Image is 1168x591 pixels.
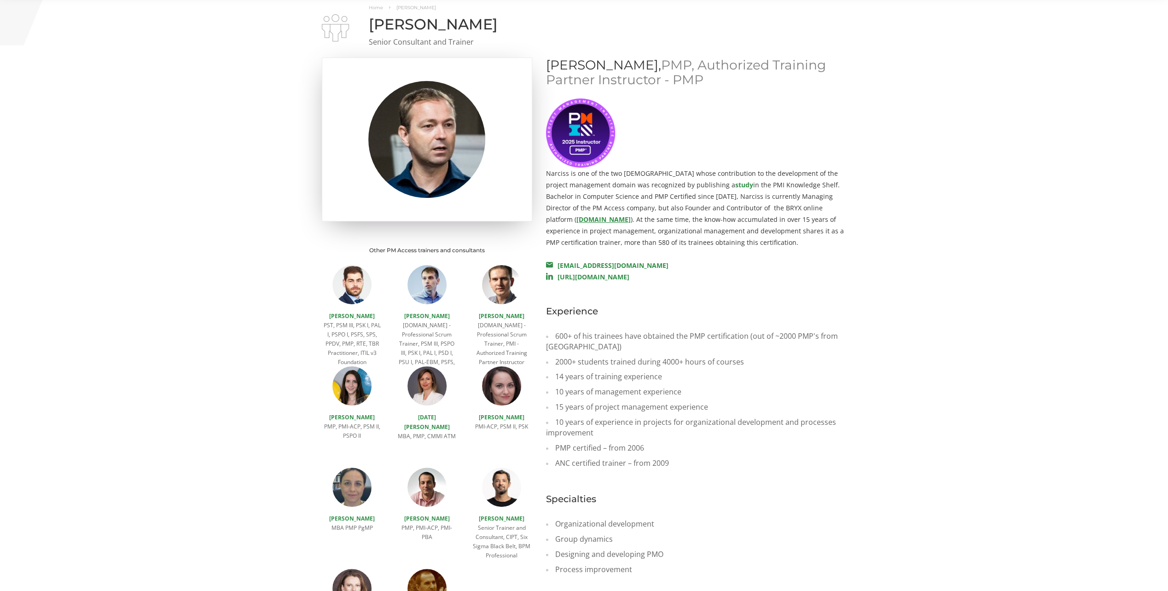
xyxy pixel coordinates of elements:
[404,413,450,431] a: [DATE][PERSON_NAME]
[396,432,457,441] p: MBA, PMP, CMMI ATM
[546,400,847,415] li: 15 years of project management experience
[546,415,847,440] li: 10 years of experience in projects for organizational development and processes improvement
[576,215,631,224] a: [DOMAIN_NAME]
[546,516,847,532] li: Organizational development
[322,523,383,533] p: MBA PMP PgMP
[546,98,847,248] p: Narciss is one of the two [DEMOGRAPHIC_DATA] whose contribution to the development of the project...
[546,261,668,270] a: [EMAIL_ADDRESS][DOMAIN_NAME]
[546,532,847,547] li: Group dynamics
[546,272,629,281] a: [URL][DOMAIN_NAME]
[546,456,847,471] li: ANC certified trainer – from 2009
[471,321,532,367] p: [DOMAIN_NAME] - Professional Scrum Trainer, PMI - Authorized Training Partner Instructor
[322,16,847,32] h1: [PERSON_NAME]
[404,312,450,320] a: [PERSON_NAME]
[471,422,532,431] p: PMI-ACP, PSM II, PSK
[322,244,533,256] p: Other PM Access trainers and consultants
[479,515,524,522] a: [PERSON_NAME]
[735,180,753,189] a: study
[369,5,383,11] a: Home
[322,14,349,41] img: NARCISS POPESCU
[546,329,847,354] li: 600+ of his trainees have obtained the PMP certification (out of ~2000 PMP's from [GEOGRAPHIC_DATA])
[546,384,847,400] li: 10 years of management experience
[546,306,847,317] p: Experience
[546,547,847,562] li: Designing and developing PMO
[396,523,457,542] p: PMP, PMI-ACP, PMI-PBA
[329,413,375,421] a: [PERSON_NAME]
[479,413,524,421] a: [PERSON_NAME]
[479,312,524,320] a: [PERSON_NAME]
[546,57,826,87] span: PMP, Authorized Training Partner Instructor - PMP
[329,515,375,522] a: [PERSON_NAME]
[322,321,383,367] p: PST, PSM III, PSK I, PAL I, PSPO I, PSFS, SPS, PPDV, PMP, RTE, TBR Practitioner, ITIL v3 Foundation
[396,5,436,11] span: [PERSON_NAME]
[546,562,847,577] li: Process improvement
[546,493,847,505] p: Specialties
[546,369,847,384] li: 14 years of training experience
[322,422,383,440] p: PMP, PMI-ACP, PSM II, PSPO II
[329,312,375,320] a: [PERSON_NAME]
[322,37,847,47] p: Senior Consultant and Trainer
[396,321,457,376] p: [DOMAIN_NAME] - Professional Scrum Trainer, PSM III, PSPO III, PSK I, PAL I, PSD I, PSU I, PAL-EB...
[546,440,847,456] li: PMP certified – from 2006
[546,354,847,370] li: 2000+ students trained during 4000+ hours of courses
[332,265,372,304] img: Florin Manolescu
[471,523,532,560] p: Senior Trainer and Consultant, CIPT, Six Sigma Black Belt, BPM Professional
[404,515,450,522] a: [PERSON_NAME]
[546,58,847,87] p: [PERSON_NAME],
